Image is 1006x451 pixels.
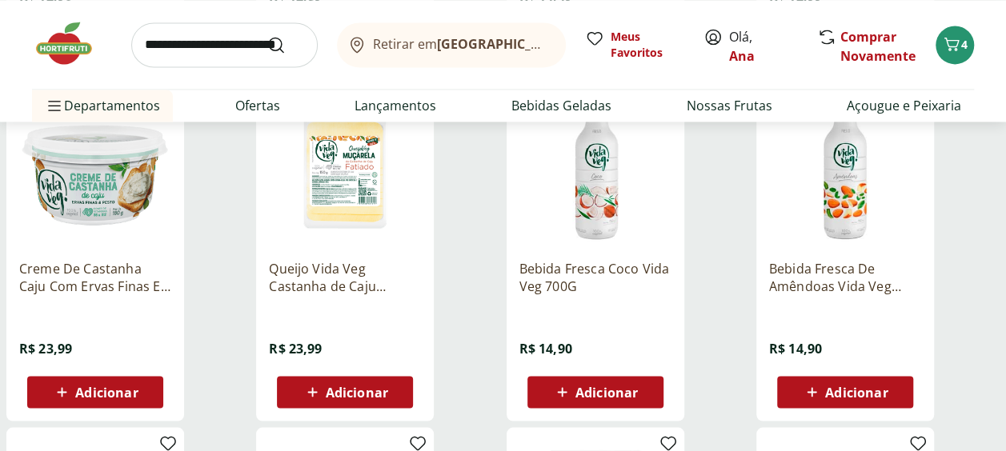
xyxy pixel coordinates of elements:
[519,94,671,246] img: Bebida Fresca Coco Vida Veg 700G
[373,37,550,51] span: Retirar em
[519,259,671,294] a: Bebida Fresca Coco Vida Veg 700G
[19,94,171,246] img: Creme De Castanha Caju Com Ervas Finas E Pesto Vida Veg 180G
[585,29,684,61] a: Meus Favoritos
[847,96,961,115] a: Açougue e Peixaria
[19,259,171,294] a: Creme De Castanha Caju Com Ervas Finas E Pesto Vida Veg 180G
[269,339,322,357] span: R$ 23,99
[337,22,566,67] button: Retirar em[GEOGRAPHIC_DATA]/[GEOGRAPHIC_DATA]
[777,376,913,408] button: Adicionar
[45,86,160,125] span: Departamentos
[326,385,388,398] span: Adicionar
[437,35,707,53] b: [GEOGRAPHIC_DATA]/[GEOGRAPHIC_DATA]
[32,19,112,67] img: Hortifruti
[825,385,888,398] span: Adicionar
[936,26,974,64] button: Carrinho
[840,28,916,65] a: Comprar Novamente
[267,35,305,54] button: Submit Search
[75,385,138,398] span: Adicionar
[769,339,822,357] span: R$ 14,90
[769,94,921,246] img: Bebida Fresca De Amêndoas Vida Veg 700G
[686,96,772,115] a: Nossas Frutas
[235,96,280,115] a: Ofertas
[729,27,800,66] span: Olá,
[769,259,921,294] a: Bebida Fresca De Amêndoas Vida Veg 700G
[27,376,163,408] button: Adicionar
[729,47,755,65] a: Ana
[527,376,663,408] button: Adicionar
[611,29,684,61] span: Meus Favoritos
[45,86,64,125] button: Menu
[519,339,572,357] span: R$ 14,90
[575,385,638,398] span: Adicionar
[961,37,968,52] span: 4
[131,22,318,67] input: search
[355,96,436,115] a: Lançamentos
[511,96,611,115] a: Bebidas Geladas
[269,94,421,246] img: Queijo Vida Veg Castanha de Caju Muçarela Fatiada 150g
[277,376,413,408] button: Adicionar
[269,259,421,294] a: Queijo Vida Veg Castanha de Caju Muçarela Fatiada 150g
[19,339,72,357] span: R$ 23,99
